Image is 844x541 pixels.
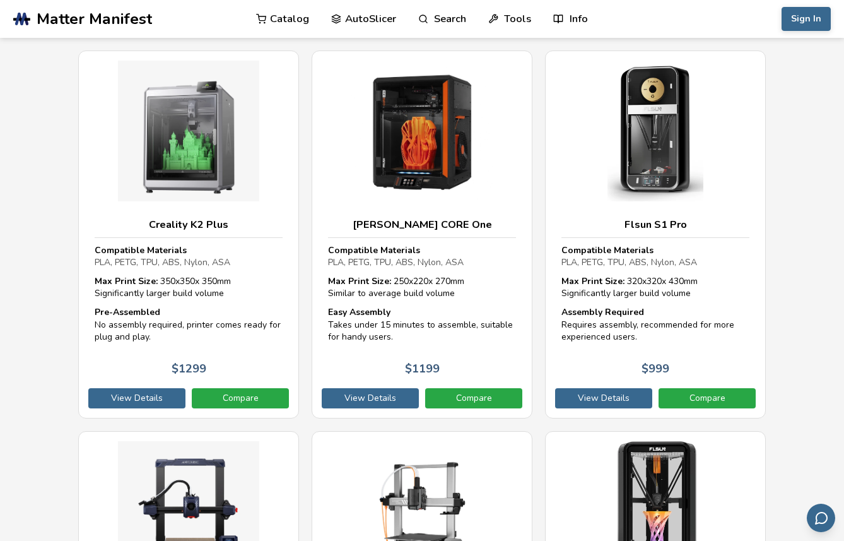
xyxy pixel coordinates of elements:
[328,306,516,343] div: Takes under 15 minutes to assemble, suitable for handy users.
[95,275,283,300] div: 350 x 350 x 350 mm Significantly larger build volume
[328,275,516,300] div: 250 x 220 x 270 mm Similar to average build volume
[192,388,289,408] a: Compare
[328,306,390,318] strong: Easy Assembly
[328,218,516,231] h3: [PERSON_NAME] CORE One
[555,388,652,408] a: View Details
[807,504,835,532] button: Send feedback via email
[561,275,749,300] div: 320 x 320 x 430 mm Significantly larger build volume
[95,306,283,343] div: No assembly required, printer comes ready for plug and play.
[95,244,187,256] strong: Compatible Materials
[561,256,697,268] span: PLA, PETG, TPU, ABS, Nylon, ASA
[642,362,669,376] p: $ 999
[322,388,419,408] a: View Details
[561,306,749,343] div: Requires assembly, recommended for more experienced users.
[95,275,158,287] strong: Max Print Size:
[405,362,440,376] p: $ 1199
[561,275,624,287] strong: Max Print Size:
[328,275,391,287] strong: Max Print Size:
[95,218,283,231] h3: Creality K2 Plus
[172,362,206,376] p: $ 1299
[78,51,299,419] a: Creality K2 PlusCompatible MaterialsPLA, PETG, TPU, ABS, Nylon, ASAMax Print Size: 350x350x 350mm...
[782,7,831,31] button: Sign In
[328,244,420,256] strong: Compatible Materials
[95,306,160,318] strong: Pre-Assembled
[37,10,152,28] span: Matter Manifest
[561,244,654,256] strong: Compatible Materials
[328,256,464,268] span: PLA, PETG, TPU, ABS, Nylon, ASA
[561,218,749,231] h3: Flsun S1 Pro
[561,306,644,318] strong: Assembly Required
[95,256,230,268] span: PLA, PETG, TPU, ABS, Nylon, ASA
[88,388,185,408] a: View Details
[425,388,522,408] a: Compare
[312,51,532,419] a: [PERSON_NAME] CORE OneCompatible MaterialsPLA, PETG, TPU, ABS, Nylon, ASAMax Print Size: 250x220x...
[545,51,766,419] a: Flsun S1 ProCompatible MaterialsPLA, PETG, TPU, ABS, Nylon, ASAMax Print Size: 320x320x 430mmSign...
[659,388,756,408] a: Compare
